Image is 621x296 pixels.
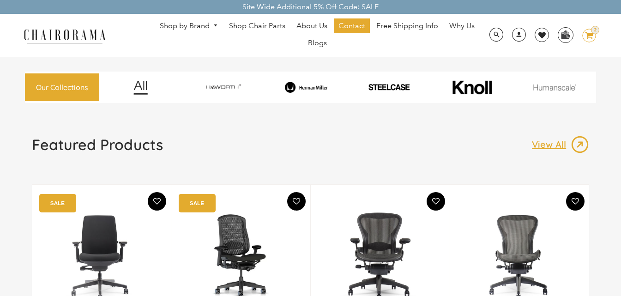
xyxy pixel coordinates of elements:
[376,21,438,31] span: Free Shipping Info
[532,135,589,154] a: View All
[229,21,285,31] span: Shop Chair Parts
[148,192,166,211] button: Add To Wishlist
[266,82,346,93] img: image_8_173eb7e0-7579-41b4-bc8e-4ba0b8ba93e8.png
[183,80,263,95] img: image_7_14f0750b-d084-457f-979a-a1ab9f6582c4.png
[32,135,163,161] a: Featured Products
[18,28,111,44] img: chairorama
[308,38,327,48] span: Blogs
[532,139,571,151] p: View All
[558,28,573,42] img: WhatsApp_Image_2024-07-12_at_16.23.01.webp
[296,21,327,31] span: About Us
[32,135,163,154] h1: Featured Products
[25,73,99,102] a: Our Collections
[427,192,445,211] button: Add To Wishlist
[575,29,596,42] a: 2
[449,21,475,31] span: Why Us
[432,79,512,95] img: image_10_1.png
[287,192,306,211] button: Add To Wishlist
[292,18,332,33] a: About Us
[349,83,429,91] img: PHOTO-2024-07-09-00-53-10-removebg-preview.png
[190,200,204,206] text: SALE
[150,18,484,53] nav: DesktopNavigation
[566,192,585,211] button: Add To Wishlist
[515,84,595,91] img: image_11.png
[334,18,370,33] a: Contact
[50,200,65,206] text: SALE
[115,80,166,95] img: image_12.png
[338,21,365,31] span: Contact
[591,26,599,34] div: 2
[573,236,617,280] iframe: Tidio Chat
[224,18,290,33] a: Shop Chair Parts
[303,36,332,50] a: Blogs
[155,19,223,33] a: Shop by Brand
[571,135,589,154] img: image_13.png
[372,18,443,33] a: Free Shipping Info
[445,18,479,33] a: Why Us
